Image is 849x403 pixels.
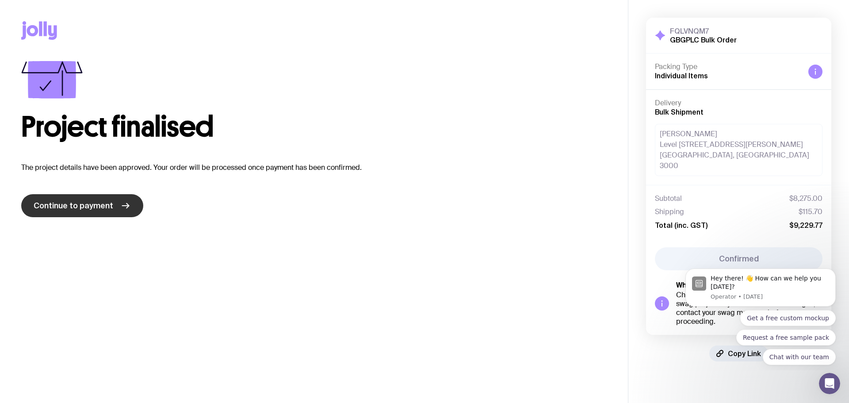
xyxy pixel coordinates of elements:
span: Continue to payment [34,200,113,211]
span: $8,275.00 [789,194,822,203]
span: Individual Items [655,72,708,80]
p: The project details have been approved. Your order will be processed once payment has been confir... [21,162,607,173]
span: Shipping [655,207,684,216]
span: Subtotal [655,194,682,203]
h3: FQLVNQM7 [670,27,737,35]
button: Confirmed [655,247,822,270]
span: $115.70 [799,207,822,216]
a: Continue to payment [21,194,143,217]
h4: Delivery [655,99,822,107]
span: Bulk Shipment [655,108,704,116]
span: $9,229.77 [789,221,822,230]
span: Total (inc. GST) [655,221,707,230]
iframe: Intercom notifications message [672,261,849,370]
h2: GBGPLC Bulk Order [670,35,737,44]
h1: Project finalised [21,113,607,141]
iframe: Intercom live chat [819,373,840,394]
div: [PERSON_NAME] Level [STREET_ADDRESS][PERSON_NAME] [GEOGRAPHIC_DATA], [GEOGRAPHIC_DATA] 3000 [655,124,822,176]
h4: Packing Type [655,62,801,71]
